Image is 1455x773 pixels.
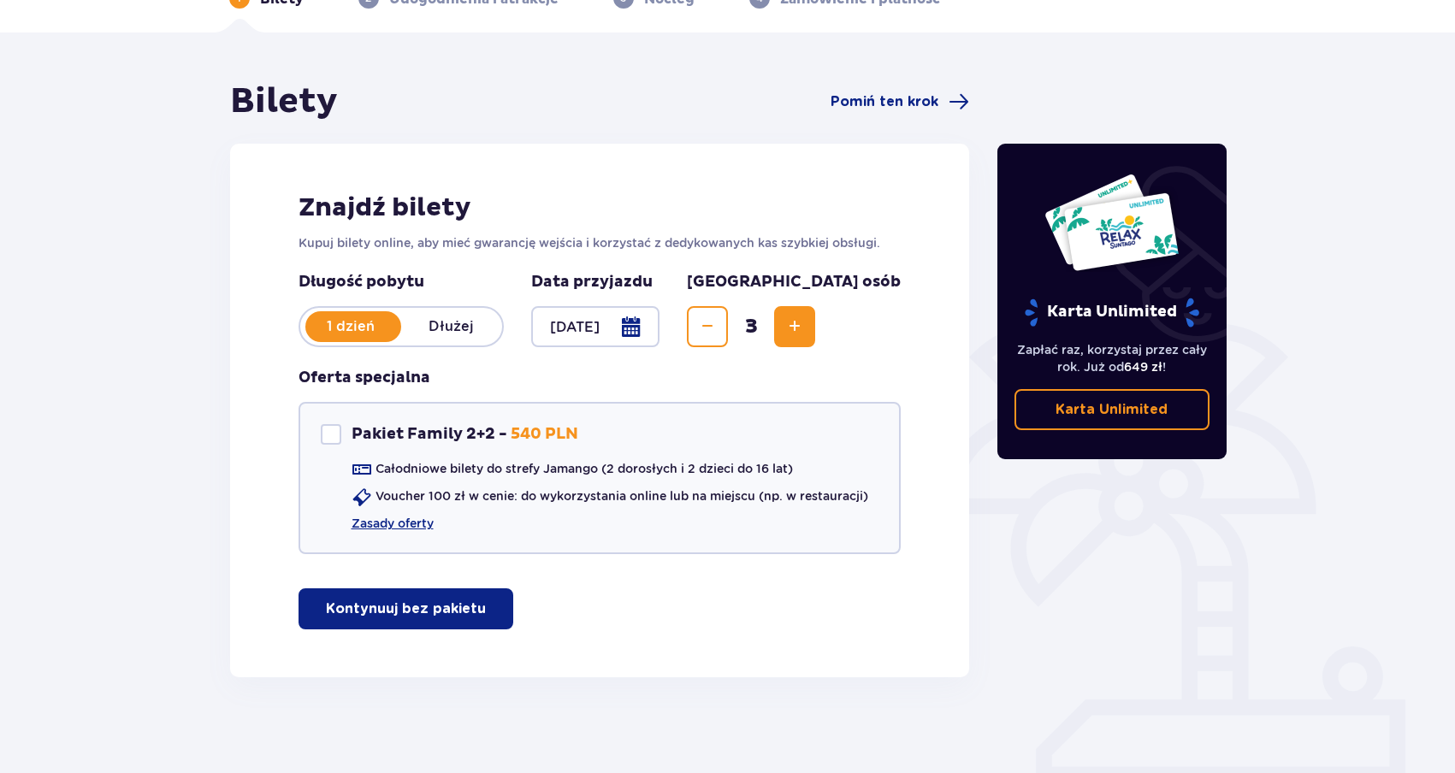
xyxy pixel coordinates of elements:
p: [GEOGRAPHIC_DATA] osób [687,272,901,292]
span: 649 zł [1124,360,1162,374]
h2: Znajdź bilety [299,192,902,224]
span: Pomiń ten krok [831,92,938,111]
p: Voucher 100 zł w cenie: do wykorzystania online lub na miejscu (np. w restauracji) [376,487,868,505]
p: Długość pobytu [299,272,504,292]
a: Pomiń ten krok [831,91,969,112]
p: Kupuj bilety online, aby mieć gwarancję wejścia i korzystać z dedykowanych kas szybkiej obsługi. [299,234,902,251]
a: Karta Unlimited [1014,389,1210,430]
a: Zasady oferty [352,515,434,532]
p: 1 dzień [300,317,401,336]
p: Zapłać raz, korzystaj przez cały rok. Już od ! [1014,341,1210,375]
p: Dłużej [401,317,502,336]
button: Kontynuuj bez pakietu [299,588,513,629]
p: Karta Unlimited [1056,400,1168,419]
p: 540 PLN [511,424,578,445]
span: 3 [731,314,771,339]
h1: Bilety [230,80,338,123]
p: Oferta specjalna [299,368,430,388]
p: Kontynuuj bez pakietu [326,599,486,618]
p: Pakiet Family 2+2 - [352,424,507,445]
p: Karta Unlimited [1023,298,1201,327]
p: Data przyjazdu [531,272,653,292]
button: Increase [774,306,815,347]
button: Decrease [687,306,728,347]
p: Całodniowe bilety do strefy Jamango (2 dorosłych i 2 dzieci do 16 lat) [376,460,793,477]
